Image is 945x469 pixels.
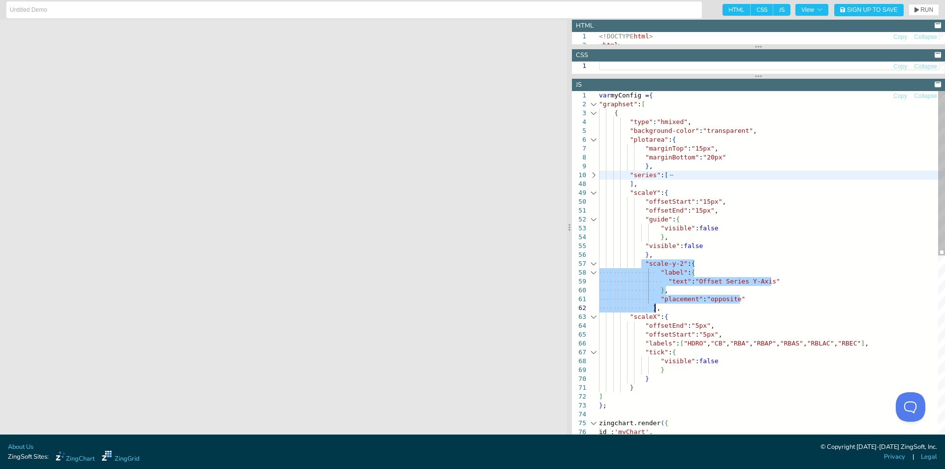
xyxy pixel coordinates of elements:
[684,242,703,250] span: false
[664,233,668,241] span: ,
[603,41,618,49] span: html
[695,357,699,365] span: :
[865,340,869,347] span: ,
[572,180,586,188] div: 48
[572,118,586,126] div: 4
[576,51,588,60] div: CSS
[820,442,937,452] div: © Copyright [DATE]-[DATE] ZingSoft, Inc.
[649,92,653,99] span: {
[913,92,938,101] button: Collapse
[719,331,723,338] span: ,
[661,357,695,365] span: "visible"
[645,260,688,267] span: "scale-y-2"
[780,340,803,347] span: "RBAS"
[661,224,695,232] span: "visible"
[688,118,692,125] span: ,
[707,340,711,347] span: ,
[668,278,692,285] span: "text"
[587,188,600,197] div: Click to collapse the range.
[893,34,907,40] span: Copy
[576,21,594,31] div: HTML
[572,41,586,50] div: 2
[587,135,600,144] div: Click to collapse the range.
[572,153,586,162] div: 8
[695,278,780,285] span: "Offset Series Y-Axis"
[914,93,937,99] span: Collapse
[572,242,586,250] div: 55
[572,62,586,70] div: 1
[630,118,653,125] span: "type"
[893,63,907,69] span: Copy
[633,32,649,40] span: html
[572,321,586,330] div: 64
[572,392,586,401] div: 72
[572,144,586,153] div: 7
[921,452,937,462] a: Legal
[680,340,684,347] span: [
[645,251,649,258] span: }
[649,251,653,258] span: ,
[56,451,94,464] a: ZingChart
[645,331,695,338] span: "offsetStart"
[572,197,586,206] div: 50
[722,198,726,205] span: ,
[884,452,905,462] a: Privacy
[614,109,618,117] span: {
[102,451,139,464] a: ZingGrid
[645,145,688,152] span: "marginTop"
[572,32,586,41] div: 1
[610,92,649,99] span: myConfig =
[637,100,641,108] span: :
[649,162,653,170] span: ,
[587,109,600,118] div: Click to collapse the range.
[795,4,828,16] button: View
[861,340,865,347] span: ]
[914,63,937,69] span: Collapse
[599,419,661,427] span: zingchart.render
[618,41,622,49] span: >
[838,340,861,347] span: "RBEC"
[645,154,699,161] span: "marginBottom"
[692,269,695,276] span: {
[599,428,614,436] span: id :
[664,313,668,320] span: {
[692,145,715,152] span: "15px"
[699,198,723,205] span: "15px"
[661,295,703,303] span: "placement"
[630,313,661,320] span: "scaleX"
[587,419,600,428] div: Click to collapse the range.
[599,100,637,108] span: "graphset"
[661,269,688,276] span: "label"
[572,366,586,375] div: 69
[572,171,586,180] div: 10
[909,4,939,16] button: RUN
[680,242,684,250] span: :
[672,136,676,143] span: {
[668,348,672,356] span: :
[603,402,607,409] span: ;
[572,224,586,233] div: 53
[572,295,586,304] div: 61
[572,188,586,197] div: 49
[688,145,692,152] span: :
[699,127,703,134] span: :
[699,224,719,232] span: false
[801,7,822,13] span: View
[893,93,907,99] span: Copy
[668,136,672,143] span: :
[572,215,586,224] div: 52
[630,136,668,143] span: "plotarea"
[572,375,586,383] div: 70
[630,171,661,179] span: "series"
[645,216,672,223] span: "guide"
[8,442,33,452] a: About Us
[645,207,688,214] span: "offsetEnd"
[692,260,695,267] span: {
[711,322,715,329] span: ,
[773,4,790,16] span: JS
[664,286,668,294] span: ,
[695,224,699,232] span: :
[803,340,807,347] span: ,
[661,366,664,374] span: }
[649,428,653,436] span: ,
